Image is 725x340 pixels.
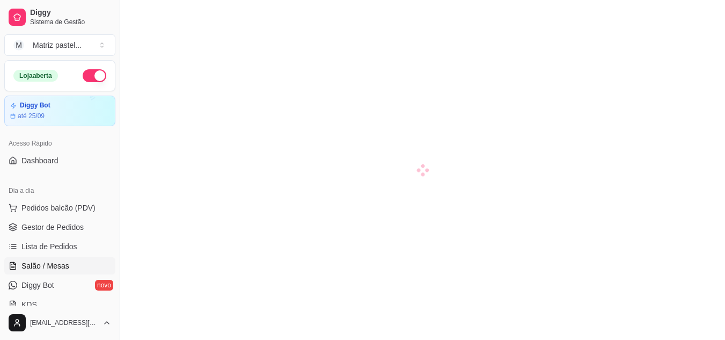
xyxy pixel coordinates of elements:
button: [EMAIL_ADDRESS][DOMAIN_NAME] [4,310,115,336]
div: Dia a dia [4,182,115,199]
a: Dashboard [4,152,115,169]
article: até 25/09 [18,112,45,120]
span: KDS [21,299,37,310]
a: Salão / Mesas [4,257,115,274]
article: Diggy Bot [20,102,50,110]
button: Alterar Status [83,69,106,82]
div: Loja aberta [13,70,58,82]
span: Diggy [30,8,111,18]
span: [EMAIL_ADDRESS][DOMAIN_NAME] [30,319,98,327]
a: DiggySistema de Gestão [4,4,115,30]
a: Diggy Botaté 25/09 [4,96,115,126]
button: Pedidos balcão (PDV) [4,199,115,216]
a: Diggy Botnovo [4,277,115,294]
button: Select a team [4,34,115,56]
span: Salão / Mesas [21,261,69,271]
span: Dashboard [21,155,58,166]
span: Diggy Bot [21,280,54,291]
span: M [13,40,24,50]
a: Gestor de Pedidos [4,219,115,236]
div: Acesso Rápido [4,135,115,152]
span: Pedidos balcão (PDV) [21,202,96,213]
a: KDS [4,296,115,313]
span: Lista de Pedidos [21,241,77,252]
a: Lista de Pedidos [4,238,115,255]
div: Matriz pastel ... [33,40,82,50]
span: Gestor de Pedidos [21,222,84,233]
span: Sistema de Gestão [30,18,111,26]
